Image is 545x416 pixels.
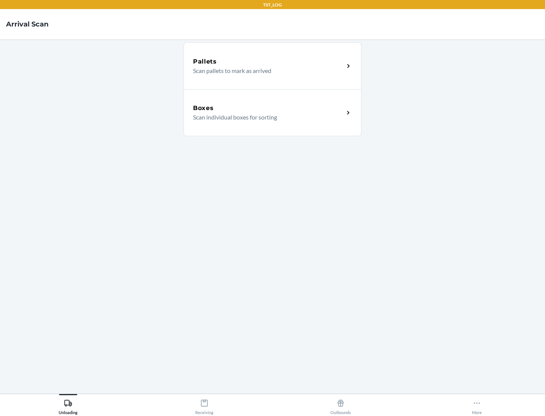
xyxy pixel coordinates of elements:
div: Outbounds [330,396,351,415]
div: Receiving [195,396,213,415]
button: More [409,394,545,415]
p: Scan pallets to mark as arrived [193,66,338,75]
h5: Boxes [193,104,214,113]
h5: Pallets [193,57,217,66]
button: Outbounds [272,394,409,415]
a: PalletsScan pallets to mark as arrived [184,42,361,89]
div: Unloading [59,396,78,415]
p: TST_LOG [263,2,282,8]
p: Scan individual boxes for sorting [193,113,338,122]
button: Receiving [136,394,272,415]
a: BoxesScan individual boxes for sorting [184,89,361,136]
div: More [472,396,482,415]
h4: Arrival Scan [6,19,48,29]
